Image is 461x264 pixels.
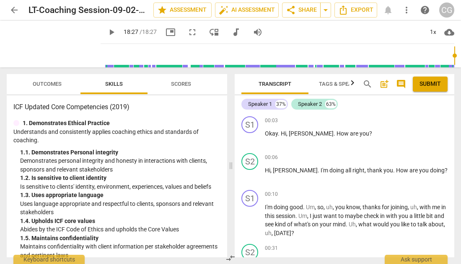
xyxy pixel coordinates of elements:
[250,25,265,40] button: Volume
[320,3,331,18] button: Sharing summary
[104,25,119,40] button: Play
[219,5,275,15] span: AI Assessment
[401,5,412,15] span: more_vert
[334,3,377,18] button: Export
[124,28,138,35] span: 18:27
[383,167,393,174] span: you
[369,130,372,137] span: ?
[294,221,312,228] span: what's
[363,79,373,89] span: search
[401,221,411,228] span: like
[334,130,337,137] span: .
[241,116,258,133] div: Change speaker
[274,204,290,210] span: doing
[313,213,324,219] span: just
[33,81,62,87] span: Outcomes
[231,27,241,37] span: audiotrack
[420,80,441,88] span: Submit
[310,213,313,219] span: I
[306,204,315,210] span: Filler word
[248,100,272,108] div: Speaker 1
[390,221,401,228] span: you
[408,204,410,210] span: ,
[157,5,208,15] span: Assessment
[273,167,318,174] span: [PERSON_NAME]
[434,213,444,219] span: and
[20,217,220,226] div: 1. 4. Upholds ICF core values
[20,191,220,200] div: 1. 3. Uses appropriate language
[298,213,307,219] span: Filler word
[333,221,346,228] span: mind
[364,213,380,219] span: check
[20,156,220,174] p: Demonstrates personal integrity and honesty in interactions with clients, sponsors and relevant s...
[163,25,178,40] button: Picture in picture
[23,119,110,128] p: 1. Demonstrates Ethical Practice
[386,213,399,219] span: with
[321,5,331,15] span: arrow_drop_down
[290,204,303,210] span: good
[171,81,191,87] span: Scores
[253,27,263,37] span: volume_up
[13,102,220,112] h3: ICF Updated Core Competencies (2019)
[379,79,389,89] span: post_add
[20,200,220,217] p: Uses language appropriate and respectful to clients, sponsors and relevant stakeholders
[287,221,294,228] span: of
[396,79,406,89] span: comment
[409,213,414,219] span: a
[420,204,432,210] span: with
[298,100,322,108] div: Speaker 2
[275,100,287,108] div: 37%
[338,213,345,219] span: to
[425,26,441,39] div: 1x
[317,204,324,210] span: so
[157,5,167,15] span: star
[324,213,338,219] span: want
[265,221,275,228] span: see
[439,3,454,18] button: CG
[140,28,157,35] span: / 18:27
[414,213,426,219] span: little
[105,81,123,87] span: Skills
[441,204,446,210] span: in
[315,204,317,210] span: ,
[312,221,320,228] span: on
[219,5,229,15] span: auto_fix_high
[265,213,276,219] span: this
[325,100,337,108] div: 63%
[166,27,176,37] span: picture_in_picture
[337,130,350,137] span: How
[411,221,417,228] span: to
[417,204,420,210] span: ,
[265,130,278,137] span: Okay
[276,213,295,219] span: session
[329,167,345,174] span: doing
[333,204,335,210] span: ,
[13,255,85,264] div: Keyboard shortcuts
[241,190,258,207] div: Change speaker
[345,167,352,174] span: all
[363,204,382,210] span: thanks
[265,245,278,252] span: 00:31
[286,5,296,15] span: share
[13,128,220,145] p: Understands and consistently applies coaching ethics and standards of coaching.
[265,167,270,174] span: Hi
[420,5,430,15] span: help
[345,213,364,219] span: maybe
[413,77,448,92] button: Please Do Not Submit until your Assessment is Complete
[417,221,428,228] span: talk
[410,204,417,210] span: Filler word
[275,221,287,228] span: kind
[394,77,408,91] button: Show/Hide comments
[367,167,383,174] span: thank
[303,204,306,210] span: .
[20,234,220,243] div: 1. 5. Maintains confidentiality
[393,167,396,174] span: .
[265,230,272,236] span: Filler word
[20,174,220,182] div: 1. 2. Is sensitive to client identity
[259,81,291,87] span: Transcript
[28,5,147,15] h2: LT-Coaching Session-09-02-25
[350,130,360,137] span: are
[396,167,409,174] span: How
[444,27,454,37] span: cloud_download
